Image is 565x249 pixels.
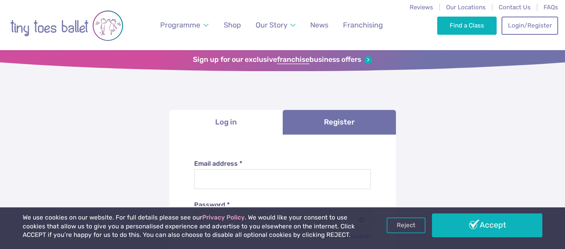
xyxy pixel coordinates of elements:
a: Register [283,110,396,135]
span: News [310,21,328,29]
a: News [307,16,332,34]
label: Password * [194,200,371,209]
a: Franchising [339,16,387,34]
a: Reviews [410,4,433,11]
a: Reject [387,217,425,233]
a: FAQs [544,4,558,11]
span: Shop [224,21,241,29]
a: Find a Class [437,17,497,34]
p: We use cookies on our website. For full details please see our . We would like your consent to us... [23,213,360,240]
a: Our Story [252,16,300,34]
strong: franchise [277,55,309,64]
a: Contact Us [499,4,531,11]
a: Accept [432,213,542,237]
span: Programme [160,21,200,29]
a: Privacy Policy [202,214,245,221]
a: Login/Register [502,17,558,34]
span: Our Story [256,21,288,29]
img: tiny toes ballet [10,5,123,46]
label: Email address * [194,159,371,168]
a: Our Locations [446,4,486,11]
a: Shop [220,16,245,34]
a: Sign up for our exclusivefranchisebusiness offers [193,55,372,64]
span: Franchising [343,21,383,29]
a: Programme [157,16,212,34]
